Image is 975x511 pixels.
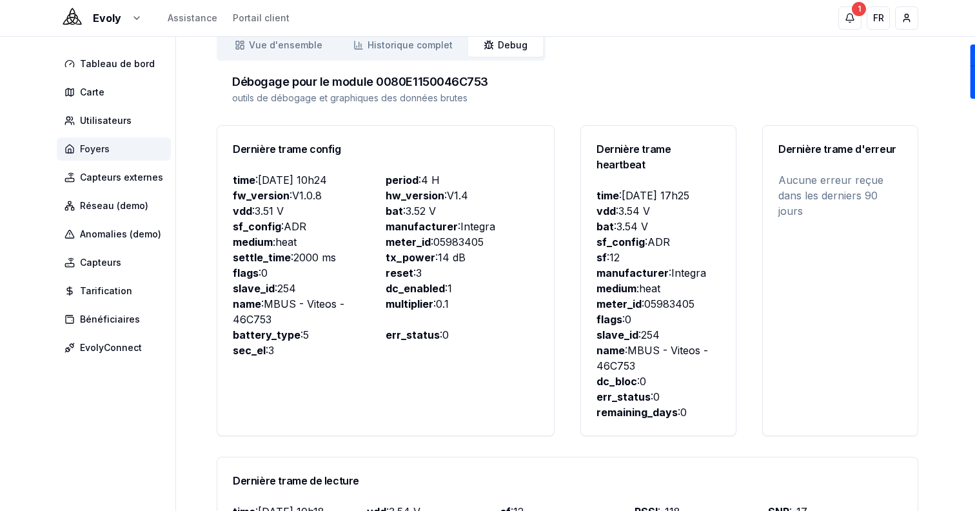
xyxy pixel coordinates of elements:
[233,282,275,295] span: slave_id
[233,234,386,250] p: : heat
[838,6,862,30] button: 1
[498,39,527,52] span: Debug
[386,205,403,217] span: bat
[57,336,176,359] a: EvolyConnect
[596,220,614,233] span: bat
[596,343,720,374] p: : MBUS - Viteos - 46C753
[233,266,259,279] span: flags
[386,265,538,281] p: : 3
[386,203,538,219] p: : 3.52 V
[596,328,638,341] span: slave_id
[596,251,607,264] span: sf
[233,219,386,234] p: : ADR
[233,344,266,357] span: sec_el
[338,34,468,57] a: Historique complet
[596,297,642,310] span: meter_id
[233,250,386,265] p: : 2000 ms
[80,285,132,297] span: Tarification
[368,39,453,52] span: Historique complet
[57,3,88,34] img: Evoly Logo
[80,143,110,155] span: Foyers
[596,406,678,419] span: remaining_days
[386,220,458,233] span: manufacturer
[596,282,636,295] span: medium
[233,281,386,296] p: : 254
[386,327,538,343] p: : 0
[233,343,386,358] p: : 3
[57,194,176,217] a: Réseau (demo)
[80,256,121,269] span: Capteurs
[57,52,176,75] a: Tableau de bord
[596,235,645,248] span: sf_config
[233,235,273,248] span: medium
[80,228,161,241] span: Anomalies (demo)
[233,172,386,188] p: : [DATE] 10h24
[778,172,902,219] div: Aucune erreur reçue dans les derniers 90 jours
[57,109,176,132] a: Utilisateurs
[57,137,176,161] a: Foyers
[233,251,291,264] span: settle_time
[57,279,176,303] a: Tarification
[596,390,651,403] span: err_status
[386,296,538,312] p: : 0.1
[80,171,163,184] span: Capteurs externes
[596,234,720,250] p: : ADR
[233,174,255,186] span: time
[232,76,903,88] h3: Débogage pour le module 0080E1150046C753
[386,281,538,296] p: : 1
[233,189,290,202] span: fw_version
[596,313,622,326] span: flags
[233,12,290,25] a: Portail client
[596,189,619,202] span: time
[386,172,538,188] p: : 4 H
[596,250,720,265] p: : 12
[233,203,386,219] p: : 3.51 V
[93,10,121,26] span: Evoly
[386,235,431,248] span: meter_id
[386,297,433,310] span: multiplier
[80,57,155,70] span: Tableau de bord
[57,251,176,274] a: Capteurs
[596,205,616,217] span: vdd
[596,296,720,312] p: : 05983405
[386,219,538,234] p: : Integra
[57,308,176,331] a: Bénéficiaires
[233,328,300,341] span: battery_type
[468,34,543,57] a: Debug
[596,141,720,172] h3: Dernière trame heartbeat
[852,2,866,16] div: 1
[778,141,902,157] h3: Dernière trame d'erreur
[233,473,902,488] h3: Dernière trame de lecture
[57,223,176,246] a: Anomalies (demo)
[57,81,176,104] a: Carte
[57,10,142,26] button: Evoly
[596,327,720,343] p: : 254
[596,344,625,357] span: name
[386,328,440,341] span: err_status
[80,313,140,326] span: Bénéficiaires
[386,250,538,265] p: : 14 dB
[233,220,281,233] span: sf_config
[249,39,322,52] span: Vue d'ensemble
[232,92,903,105] p: outils de débogage et graphiques des données brutes
[233,296,386,327] p: : MBUS - Viteos - 46C753
[80,199,148,212] span: Réseau (demo)
[233,205,252,217] span: vdd
[80,86,104,99] span: Carte
[233,188,386,203] p: : V1.0.8
[596,374,720,389] p: : 0
[596,281,720,296] p: : heat
[596,375,637,388] span: dc_bloc
[386,234,538,250] p: : 05983405
[596,389,720,405] p: : 0
[386,251,435,264] span: tx_power
[386,266,413,279] span: reset
[596,266,669,279] span: manufacturer
[386,189,444,202] span: hw_version
[386,282,445,295] span: dc_enabled
[219,34,338,57] a: Vue d'ensemble
[596,219,720,234] p: : 3.54 V
[233,265,386,281] p: : 0
[596,203,720,219] p: : 3.54 V
[596,265,720,281] p: : Integra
